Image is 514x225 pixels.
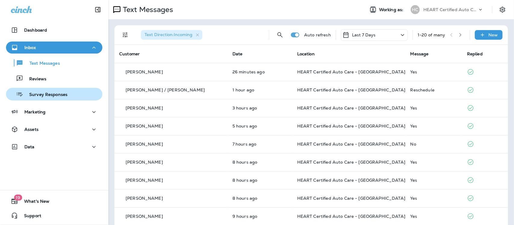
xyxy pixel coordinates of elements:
span: 19 [14,195,22,201]
div: Yes [410,124,457,128]
span: Working as: [379,7,405,12]
span: Replied [467,51,483,57]
button: Dashboard [6,24,102,36]
button: Collapse Sidebar [89,4,106,16]
p: [PERSON_NAME] [126,69,163,74]
p: [PERSON_NAME] [126,160,163,165]
p: [PERSON_NAME] [126,106,163,110]
p: HEART Certified Auto Care [423,7,478,12]
p: Aug 17, 2025 03:09 PM [232,106,288,110]
p: Aug 17, 2025 09:49 AM [232,196,288,201]
p: Aug 17, 2025 10:20 AM [232,178,288,183]
span: HEART Certified Auto Care - [GEOGRAPHIC_DATA] [297,123,405,129]
span: What's New [18,199,49,206]
span: Support [18,213,41,220]
p: Reviews [23,76,46,82]
p: Aug 17, 2025 11:25 AM [232,142,288,146]
p: [PERSON_NAME] [126,124,163,128]
p: [PERSON_NAME] [126,214,163,219]
button: Survey Responses [6,88,102,100]
p: Assets [24,127,39,132]
div: Yes [410,214,457,219]
p: Aug 17, 2025 01:44 PM [232,124,288,128]
button: Text Messages [6,57,102,69]
span: HEART Certified Auto Care - [GEOGRAPHIC_DATA] [297,69,405,75]
p: Marketing [24,109,45,114]
div: Yes [410,178,457,183]
p: New [489,32,498,37]
p: Aug 17, 2025 09:31 AM [232,214,288,219]
button: Assets [6,123,102,135]
button: Settings [497,4,508,15]
div: Yes [410,106,457,110]
p: Text Messages [23,61,60,66]
p: Aug 17, 2025 10:36 AM [232,160,288,165]
p: [PERSON_NAME] [126,196,163,201]
span: Message [410,51,429,57]
span: HEART Certified Auto Care - [GEOGRAPHIC_DATA] [297,196,405,201]
div: Yes [410,160,457,165]
button: Search Messages [274,29,286,41]
p: Auto refresh [304,32,331,37]
button: Reviews [6,72,102,85]
span: HEART Certified Auto Care - [GEOGRAPHIC_DATA] [297,177,405,183]
button: Inbox [6,42,102,54]
p: Aug 17, 2025 05:19 PM [232,88,288,92]
span: HEART Certified Auto Care - [GEOGRAPHIC_DATA] [297,159,405,165]
span: HEART Certified Auto Care - [GEOGRAPHIC_DATA] [297,105,405,111]
span: Location [297,51,315,57]
span: Text Direction : Incoming [145,32,192,37]
span: HEART Certified Auto Care - [GEOGRAPHIC_DATA] [297,214,405,219]
div: Yes [410,69,457,74]
div: Yes [410,196,457,201]
span: Customer [119,51,140,57]
div: 1 - 20 of many [418,32,445,37]
p: Text Messages [120,5,173,14]
div: No [410,142,457,146]
button: Support [6,210,102,222]
div: Text Direction:Incoming [141,30,202,40]
p: Survey Responses [23,92,67,98]
p: [PERSON_NAME] [126,142,163,146]
button: Marketing [6,106,102,118]
button: 19What's New [6,195,102,207]
p: [PERSON_NAME] / [PERSON_NAME] [126,88,205,92]
p: Data [24,144,35,149]
div: HC [411,5,420,14]
span: Date [232,51,243,57]
button: Data [6,141,102,153]
p: Last 7 Days [352,32,376,37]
p: Inbox [24,45,36,50]
p: [PERSON_NAME] [126,178,163,183]
button: Filters [119,29,131,41]
div: Reschedule [410,88,457,92]
p: Dashboard [24,28,47,32]
span: HEART Certified Auto Care - [GEOGRAPHIC_DATA] [297,87,405,93]
span: HEART Certified Auto Care - [GEOGRAPHIC_DATA] [297,141,405,147]
p: Aug 17, 2025 06:20 PM [232,69,288,74]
